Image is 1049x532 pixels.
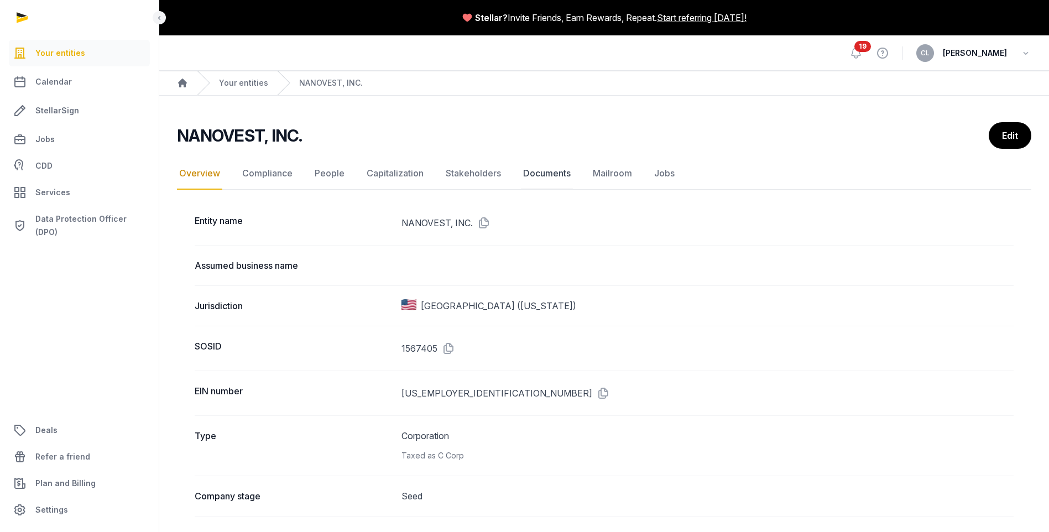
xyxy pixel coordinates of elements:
[364,158,426,190] a: Capitalization
[9,40,150,66] a: Your entities
[9,470,150,497] a: Plan and Billing
[657,11,747,24] a: Start referring [DATE]!
[195,489,393,503] dt: Company stage
[35,159,53,173] span: CDD
[35,424,58,437] span: Deals
[177,158,222,190] a: Overview
[943,46,1007,60] span: [PERSON_NAME]
[9,126,150,153] a: Jobs
[401,384,1014,402] dd: [US_EMPLOYER_IDENTIFICATION_NUMBER]
[401,489,1014,503] dd: Seed
[35,212,145,239] span: Data Protection Officer (DPO)
[195,429,393,462] dt: Type
[299,77,363,88] a: NANOVEST, INC.
[854,41,871,52] span: 19
[35,503,68,517] span: Settings
[9,444,150,470] a: Refer a friend
[994,479,1049,532] iframe: Chat Widget
[401,340,1014,357] dd: 1567405
[591,158,634,190] a: Mailroom
[401,214,1014,232] dd: NANOVEST, INC.
[9,208,150,243] a: Data Protection Officer (DPO)
[401,449,1014,462] div: Taxed as C Corp
[240,158,295,190] a: Compliance
[9,179,150,206] a: Services
[9,417,150,444] a: Deals
[35,133,55,146] span: Jobs
[475,11,508,24] span: Stellar?
[219,77,268,88] a: Your entities
[9,155,150,177] a: CDD
[312,158,347,190] a: People
[989,122,1031,149] a: Edit
[652,158,677,190] a: Jobs
[195,214,393,232] dt: Entity name
[35,104,79,117] span: StellarSign
[9,497,150,523] a: Settings
[443,158,503,190] a: Stakeholders
[35,186,70,199] span: Services
[159,71,1049,96] nav: Breadcrumb
[35,46,85,60] span: Your entities
[401,429,1014,462] dd: Corporation
[195,259,393,272] dt: Assumed business name
[35,450,90,463] span: Refer a friend
[9,69,150,95] a: Calendar
[177,126,302,145] h2: NANOVEST, INC.
[521,158,573,190] a: Documents
[177,158,1031,190] nav: Tabs
[35,477,96,490] span: Plan and Billing
[195,299,393,312] dt: Jurisdiction
[916,44,934,62] button: CL
[195,340,393,357] dt: SOSID
[421,299,576,312] span: [GEOGRAPHIC_DATA] ([US_STATE])
[9,97,150,124] a: StellarSign
[195,384,393,402] dt: EIN number
[921,50,930,56] span: CL
[35,75,72,88] span: Calendar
